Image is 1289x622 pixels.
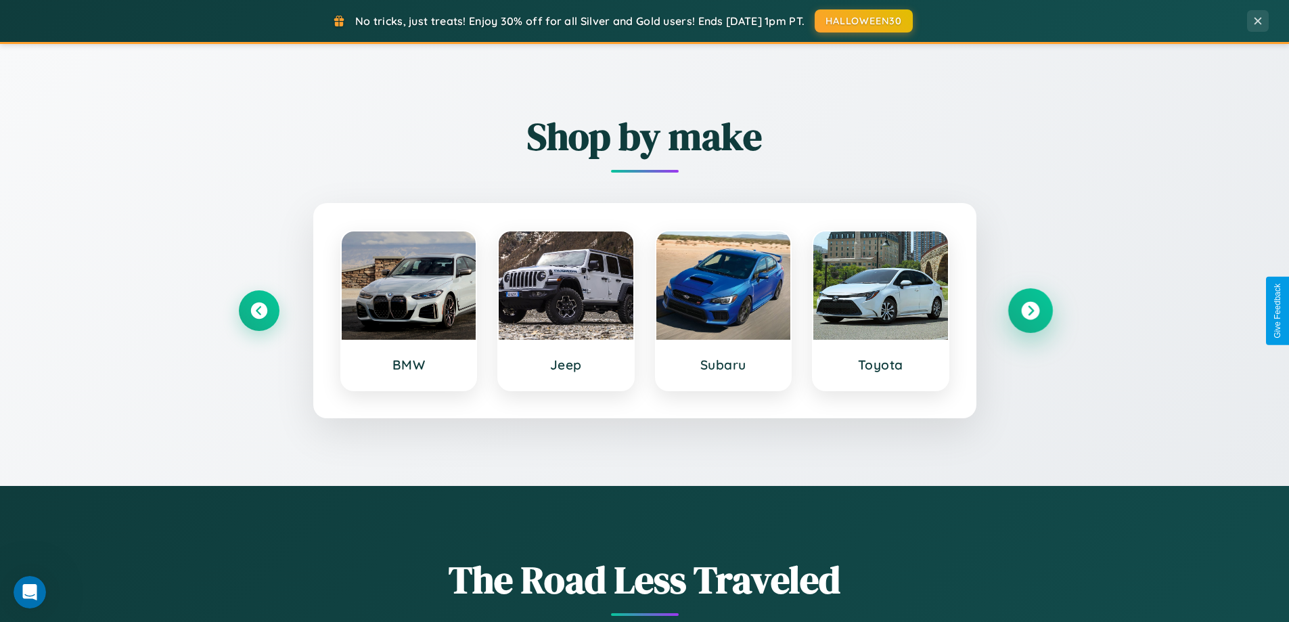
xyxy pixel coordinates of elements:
h3: Subaru [670,357,777,373]
h3: BMW [355,357,463,373]
h3: Jeep [512,357,620,373]
div: Give Feedback [1273,284,1282,338]
iframe: Intercom live chat [14,576,46,608]
h3: Toyota [827,357,934,373]
button: HALLOWEEN30 [815,9,913,32]
h2: Shop by make [239,110,1051,162]
span: No tricks, just treats! Enjoy 30% off for all Silver and Gold users! Ends [DATE] 1pm PT. [355,14,805,28]
h1: The Road Less Traveled [239,554,1051,606]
